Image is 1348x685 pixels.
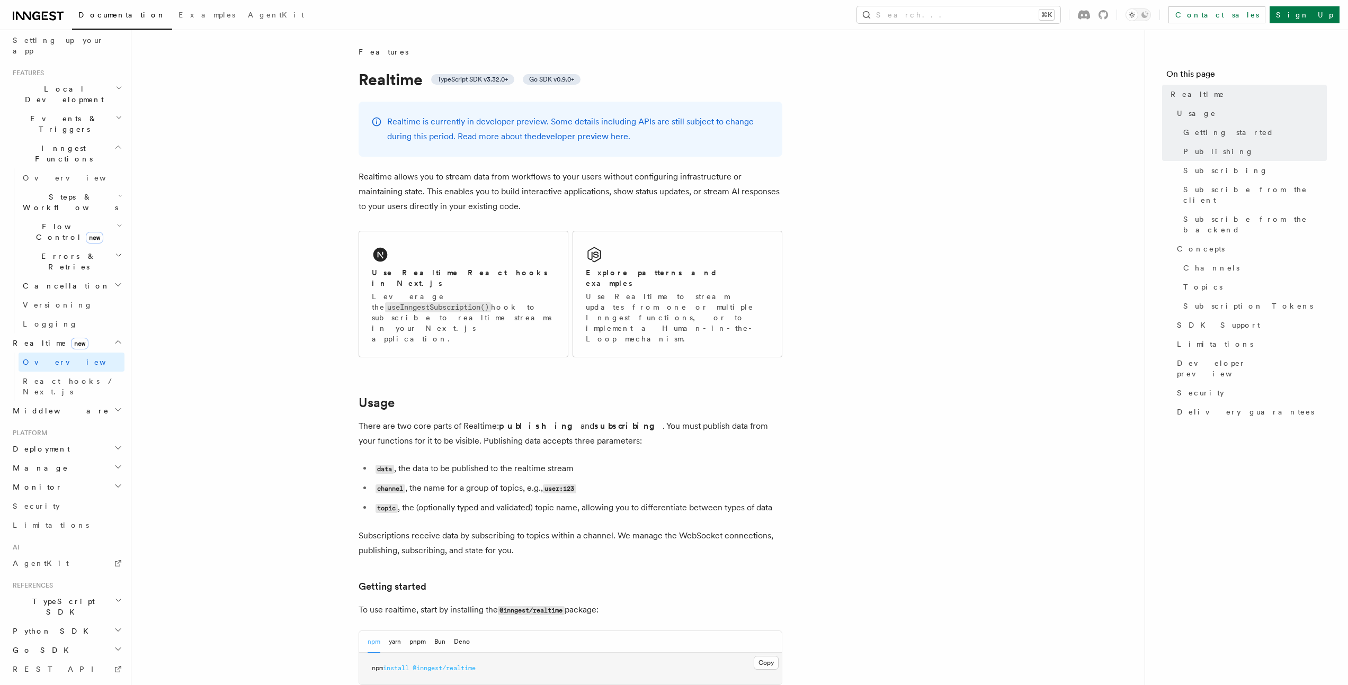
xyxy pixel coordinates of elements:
a: Getting started [359,579,426,594]
button: pnpm [409,631,426,653]
span: npm [372,664,383,672]
button: TypeScript SDK [8,592,124,621]
p: To use realtime, start by installing the package: [359,602,782,618]
span: References [8,581,53,590]
code: useInngestSubscription() [385,302,491,312]
a: React hooks / Next.js [19,372,124,401]
span: Documentation [78,11,166,19]
a: Developer preview [1173,354,1327,383]
p: Leverage the hook to subscribe to realtime streams in your Next.js application. [372,291,555,344]
kbd: ⌘K [1039,10,1054,20]
h4: On this page [1166,68,1327,85]
a: Documentation [72,3,172,30]
span: Concepts [1177,244,1225,254]
span: Security [13,502,60,510]
span: AI [8,543,20,552]
a: Setting up your app [8,31,124,60]
span: Manage [8,463,68,473]
a: Subscription Tokens [1179,296,1327,316]
a: Getting started [1179,123,1327,142]
span: React hooks / Next.js [23,377,117,396]
button: Search...⌘K [857,6,1060,23]
button: Flow Controlnew [19,217,124,247]
a: Explore patterns and examplesUse Realtime to stream updates from one or multiple Inngest function... [573,231,782,357]
button: Deno [454,631,470,653]
a: Versioning [19,295,124,314]
span: Publishing [1183,146,1254,157]
span: AgentKit [248,11,304,19]
button: Inngest Functions [8,139,124,168]
p: Subscriptions receive data by subscribing to topics within a channel. We manage the WebSocket con... [359,528,782,558]
h2: Use Realtime React hooks in Next.js [372,267,555,289]
button: Copy [754,656,779,670]
strong: publishing [499,421,581,431]
button: Python SDK [8,621,124,641]
a: AgentKit [242,3,310,29]
a: Channels [1179,258,1327,277]
span: Monitor [8,482,63,492]
a: Security [8,497,124,516]
a: Use Realtime React hooks in Next.jsLeverage theuseInngestSubscription()hook to subscribe to realt... [359,231,568,357]
span: SDK Support [1177,320,1260,330]
span: Subscribing [1183,165,1268,176]
p: There are two core parts of Realtime: and . You must publish data from your functions for it to b... [359,419,782,448]
span: Overview [23,358,132,366]
a: REST API [8,660,124,679]
a: Usage [359,395,395,410]
span: new [71,338,88,349]
h2: Explore patterns and examples [586,267,769,289]
button: Events & Triggers [8,109,124,139]
button: Cancellation [19,276,124,295]
span: Limitations [13,521,89,529]
a: Delivery guarantees [1173,402,1327,421]
span: Usage [1177,108,1216,119]
a: Examples [172,3,242,29]
button: Local Development [8,79,124,109]
span: Steps & Workflows [19,192,118,213]
a: Logging [19,314,124,334]
span: Features [8,69,44,77]
span: Getting started [1183,127,1274,138]
span: Realtime [8,338,88,348]
span: new [86,232,103,244]
span: Events & Triggers [8,113,115,134]
span: Cancellation [19,281,110,291]
a: Sign Up [1270,6,1340,23]
li: , the (optionally typed and validated) topic name, allowing you to differentiate between types of... [372,500,782,516]
button: Manage [8,458,124,477]
a: SDK Support [1173,316,1327,335]
span: Go SDK [8,645,75,655]
code: @inngest/realtime [498,606,565,615]
span: TypeScript SDK v3.32.0+ [438,75,508,84]
button: npm [368,631,380,653]
button: Realtimenew [8,334,124,353]
code: topic [376,504,398,513]
span: Realtime [1171,89,1225,100]
a: Limitations [8,516,124,535]
a: Realtime [1166,85,1327,104]
a: AgentKit [8,554,124,573]
span: Logging [23,320,78,328]
span: Go SDK v0.9.0+ [529,75,574,84]
h1: Realtime [359,70,782,89]
span: REST API [13,665,103,673]
p: Realtime allows you to stream data from workflows to your users without configuring infrastructur... [359,169,782,214]
p: Realtime is currently in developer preview. Some details including APIs are still subject to chan... [387,114,770,144]
a: Contact sales [1168,6,1265,23]
span: Inngest Functions [8,143,114,164]
span: Platform [8,429,48,437]
span: install [383,664,409,672]
a: developer preview here [537,131,628,141]
a: Subscribe from the client [1179,180,1327,210]
span: Deployment [8,444,70,454]
a: Usage [1173,104,1327,123]
span: Middleware [8,405,109,416]
a: Concepts [1173,239,1327,258]
span: Developer preview [1177,358,1327,379]
span: Limitations [1177,339,1253,349]
li: , the data to be published to the realtime stream [372,461,782,476]
code: channel [376,484,405,493]
span: Overview [23,174,132,182]
a: Overview [19,168,124,187]
button: Steps & Workflows [19,187,124,217]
